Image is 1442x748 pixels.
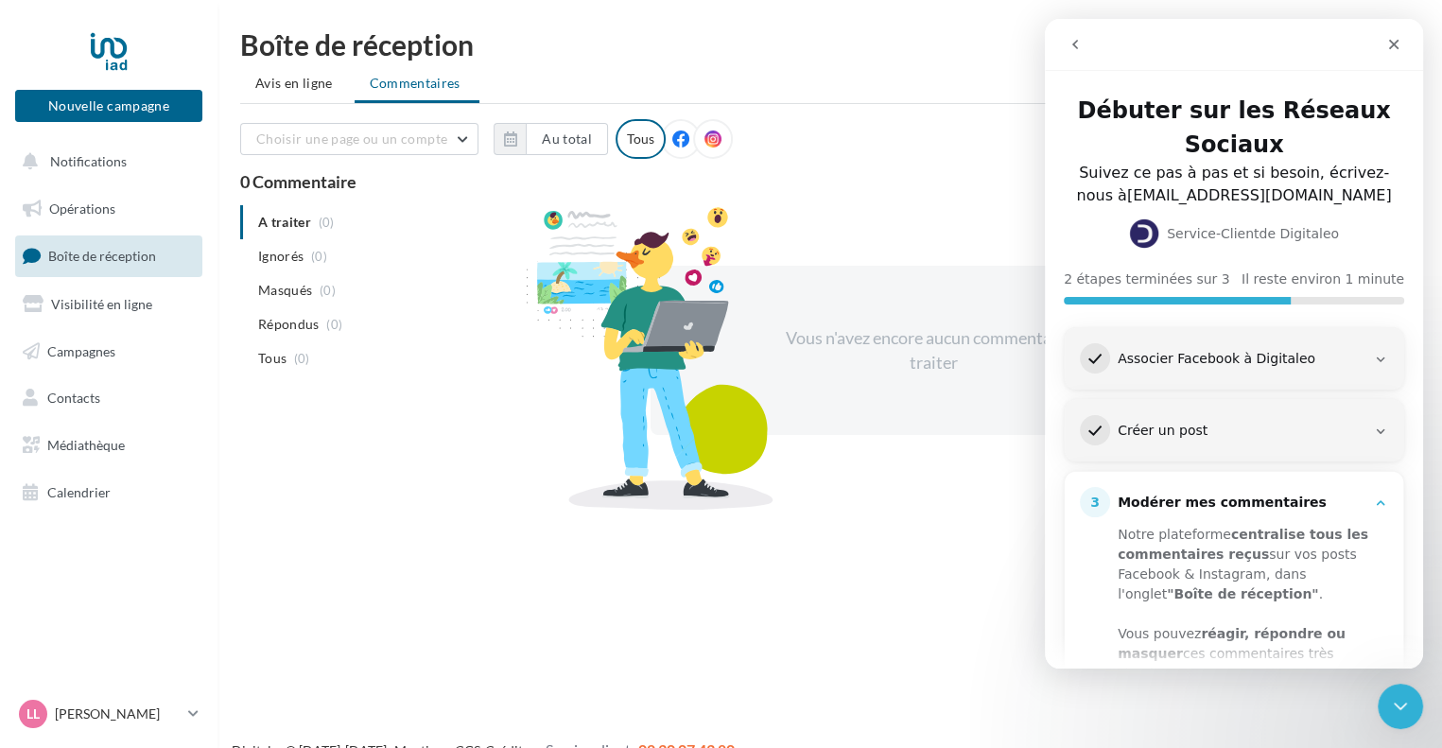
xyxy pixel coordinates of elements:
[258,349,287,368] span: Tous
[11,235,206,276] a: Boîte de réception
[294,351,310,366] span: (0)
[47,437,125,453] span: Médiathèque
[326,317,342,332] span: (0)
[15,696,202,732] a: LL [PERSON_NAME]
[258,247,304,266] span: Ignorés
[240,30,1419,59] div: Boîte de réception
[11,473,206,513] a: Calendrier
[526,123,608,155] button: Au total
[47,390,100,406] span: Contacts
[1378,684,1423,729] iframe: Intercom live chat
[48,248,156,264] span: Boîte de réception
[55,705,181,723] p: [PERSON_NAME]
[772,326,1097,374] div: Vous n'avez encore aucun commentaire à traiter
[494,123,608,155] button: Au total
[255,74,333,93] span: Avis en ligne
[11,332,206,372] a: Campagnes
[49,200,115,217] span: Opérations
[73,605,329,665] div: Vous pouvez ces commentaires très simplement.
[616,119,666,159] div: Tous
[258,315,320,334] span: Répondus
[11,378,206,418] a: Contacts
[1045,19,1423,669] iframe: Intercom live chat
[47,342,115,358] span: Campagnes
[11,426,206,465] a: Médiathèque
[11,142,199,182] button: Notifications
[47,484,111,500] span: Calendrier
[15,90,202,122] button: Nouvelle campagne
[51,296,152,312] span: Visibilité en ligne
[256,130,447,147] span: Choisir une page ou un compte
[11,189,206,229] a: Opérations
[258,281,312,300] span: Masqués
[11,285,206,324] a: Visibilité en ligne
[311,249,327,264] span: (0)
[26,705,40,723] span: LL
[50,153,127,169] span: Notifications
[320,283,336,298] span: (0)
[73,607,301,642] b: réagir, répondre ou masquer
[240,123,478,155] button: Choisir une page ou un compte
[240,173,1419,190] div: 0 Commentaire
